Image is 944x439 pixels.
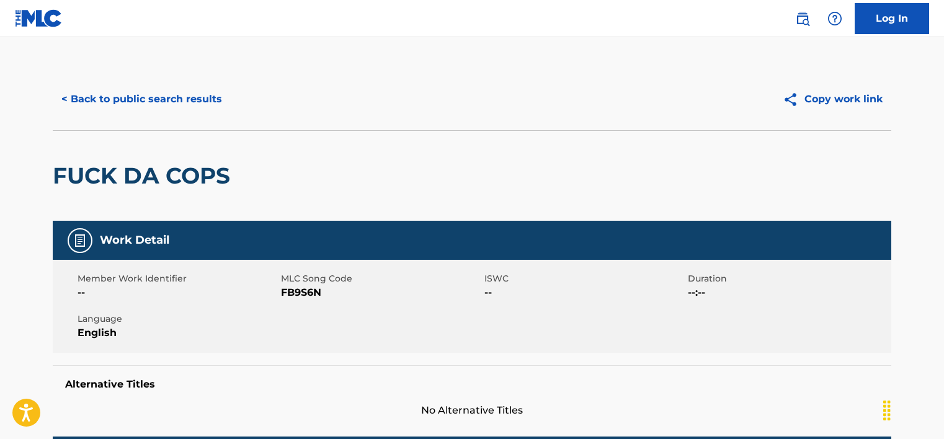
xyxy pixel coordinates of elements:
span: No Alternative Titles [53,403,891,418]
div: টেনে আনুন [877,392,897,429]
img: MLC Logo [15,9,63,27]
h2: FUCK DA COPS [53,162,236,190]
span: FB9S6N [281,285,481,300]
span: Member Work Identifier [78,272,278,285]
span: ISWC [484,272,685,285]
span: --:-- [688,285,888,300]
img: help [827,11,842,26]
span: MLC Song Code [281,272,481,285]
h5: Work Detail [100,233,169,247]
img: Copy work link [783,92,804,107]
button: < Back to public search results [53,84,231,115]
div: Help [822,6,847,31]
span: Duration [688,272,888,285]
img: search [795,11,810,26]
h5: Alternative Titles [65,378,879,391]
img: Work Detail [73,233,87,248]
div: চ্যাট উইজেট [882,379,944,439]
button: Copy work link [774,84,891,115]
a: Public Search [790,6,815,31]
span: -- [78,285,278,300]
span: -- [484,285,685,300]
span: English [78,326,278,340]
iframe: Chat Widget [882,379,944,439]
span: Language [78,313,278,326]
a: Log In [855,3,929,34]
